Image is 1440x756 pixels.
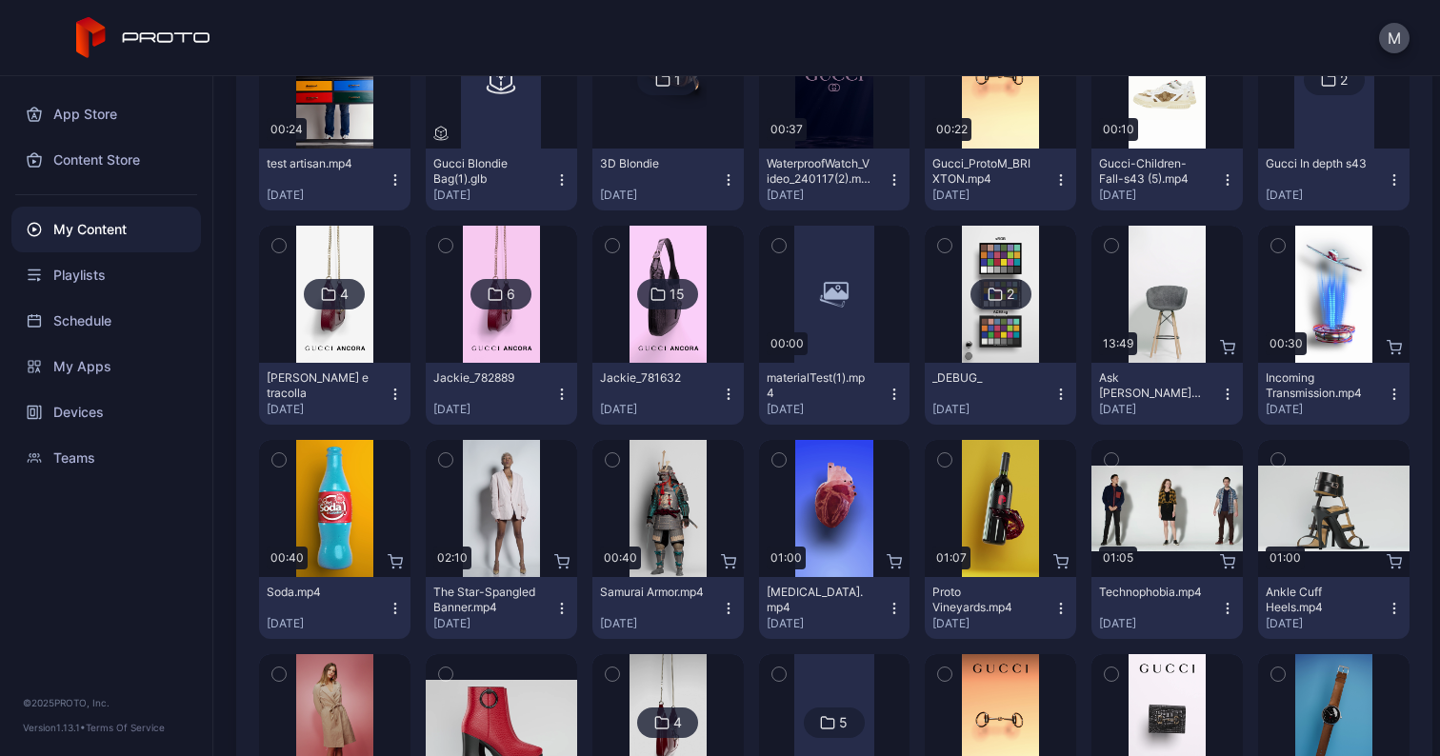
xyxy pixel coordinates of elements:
[1091,363,1243,425] button: Ask [PERSON_NAME] Anything(1).mp4[DATE]
[433,402,554,417] div: [DATE]
[259,149,410,210] button: test artisan.mp4[DATE]
[259,577,410,639] button: Soda.mp4[DATE]
[507,286,515,303] div: 6
[11,91,201,137] a: App Store
[925,149,1076,210] button: Gucci_ProtoM_BRIXTON.mp4[DATE]
[11,137,201,183] a: Content Store
[932,402,1053,417] div: [DATE]
[1266,370,1370,401] div: Incoming Transmission.mp4
[267,188,388,203] div: [DATE]
[839,714,848,731] div: 5
[1379,23,1410,53] button: M
[759,577,910,639] button: [MEDICAL_DATA].mp4[DATE]
[426,363,577,425] button: Jackie_782889[DATE]
[11,389,201,435] a: Devices
[600,156,705,171] div: 3D Blondie
[925,363,1076,425] button: _DEBUG_[DATE]
[11,252,201,298] a: Playlists
[1099,585,1204,600] div: Technophobia.mp4
[433,370,538,386] div: Jackie_782889
[11,435,201,481] a: Teams
[1258,149,1410,210] button: Gucci In depth s43[DATE]
[267,616,388,631] div: [DATE]
[932,370,1037,386] div: _DEBUG_
[1258,363,1410,425] button: Incoming Transmission.mp4[DATE]
[600,402,721,417] div: [DATE]
[1099,370,1204,401] div: Ask Tim Draper Anything(1).mp4
[433,616,554,631] div: [DATE]
[11,344,201,389] a: My Apps
[340,286,349,303] div: 4
[267,585,371,600] div: Soda.mp4
[767,188,888,203] div: [DATE]
[1266,585,1370,615] div: Ankle Cuff Heels.mp4
[86,722,165,733] a: Terms Of Service
[433,188,554,203] div: [DATE]
[11,298,201,344] a: Schedule
[600,616,721,631] div: [DATE]
[600,585,705,600] div: Samurai Armor.mp4
[426,149,577,210] button: Gucci Blondie Bag(1).glb[DATE]
[932,585,1037,615] div: Proto Vineyards.mp4
[592,577,744,639] button: Samurai Armor.mp4[DATE]
[1340,71,1348,89] div: 2
[673,714,682,731] div: 4
[11,207,201,252] a: My Content
[23,695,190,710] div: © 2025 PROTO, Inc.
[267,156,371,171] div: test artisan.mp4
[767,402,888,417] div: [DATE]
[925,577,1076,639] button: Proto Vineyards.mp4[DATE]
[1099,188,1220,203] div: [DATE]
[1258,577,1410,639] button: Ankle Cuff Heels.mp4[DATE]
[592,149,744,210] button: 3D Blondie[DATE]
[267,402,388,417] div: [DATE]
[23,722,86,733] span: Version 1.13.1 •
[259,363,410,425] button: [PERSON_NAME] e tracolla[DATE]
[433,156,538,187] div: Gucci Blondie Bag(1).glb
[1099,616,1220,631] div: [DATE]
[1099,156,1204,187] div: Gucci-Children-Fall-s43 (5).mp4
[767,370,871,401] div: materialTest(1).mp4
[1091,149,1243,210] button: Gucci-Children-Fall-s43 (5).mp4[DATE]
[674,71,681,89] div: 1
[767,585,871,615] div: Human Heart.mp4
[767,616,888,631] div: [DATE]
[932,188,1053,203] div: [DATE]
[267,370,371,401] div: Jackie Notte e tracolla
[1091,577,1243,639] button: Technophobia.mp4[DATE]
[433,585,538,615] div: The Star-Spangled Banner.mp4
[1266,188,1387,203] div: [DATE]
[932,156,1037,187] div: Gucci_ProtoM_BRIXTON.mp4
[600,370,705,386] div: Jackie_781632
[592,363,744,425] button: Jackie_781632[DATE]
[1266,402,1387,417] div: [DATE]
[600,188,721,203] div: [DATE]
[1266,156,1370,171] div: Gucci In depth s43
[767,156,871,187] div: WaterproofWatch_Video_240117(2).mp4
[932,616,1053,631] div: [DATE]
[670,286,685,303] div: 15
[759,149,910,210] button: WaterproofWatch_Video_240117(2).mp4[DATE]
[1007,286,1014,303] div: 2
[1099,402,1220,417] div: [DATE]
[426,577,577,639] button: The Star-Spangled Banner.mp4[DATE]
[759,363,910,425] button: materialTest(1).mp4[DATE]
[1266,616,1387,631] div: [DATE]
